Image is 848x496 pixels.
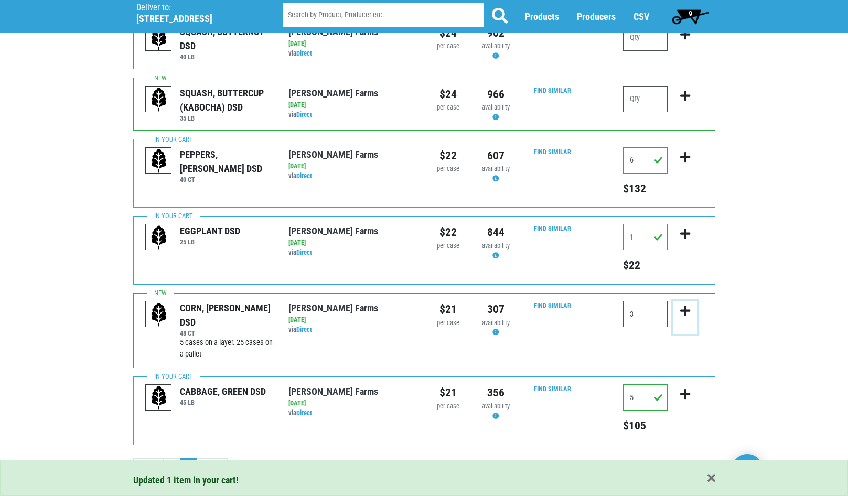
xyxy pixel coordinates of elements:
[133,458,715,477] nav: pager
[482,42,510,50] span: availability
[432,147,464,164] div: $22
[480,224,512,241] div: 844
[296,111,312,118] a: Direct
[432,164,464,174] div: per case
[432,86,464,103] div: $24
[133,473,715,487] div: Updated 1 item in your cart!
[180,224,240,238] div: EGGPLANT DSD
[288,161,416,171] div: [DATE]
[480,86,512,103] div: 966
[288,49,416,59] div: via
[623,301,668,327] input: Qty
[133,458,164,477] a: previous
[288,110,416,120] div: via
[534,25,571,33] a: Find Similar
[432,41,464,51] div: per case
[480,25,512,41] div: 902
[288,248,416,258] div: via
[432,301,464,318] div: $21
[180,329,273,337] h6: 48 CT
[623,182,668,196] h5: Total price
[180,238,240,246] h6: 25 LB
[283,3,484,27] input: Search by Product, Producer etc.
[534,148,571,156] a: Find Similar
[482,402,510,410] span: availability
[288,315,416,325] div: [DATE]
[180,53,273,61] h6: 40 LB
[623,147,668,174] input: Qty
[296,326,312,333] a: Direct
[534,224,571,232] a: Find Similar
[480,147,512,164] div: 607
[146,87,172,113] img: placeholder-variety-43d6402dacf2d531de610a020419775a.svg
[288,100,416,110] div: [DATE]
[534,301,571,309] a: Find Similar
[180,398,266,406] h6: 45 LB
[180,176,273,184] h6: 40 CT
[623,86,668,112] input: Qty
[634,11,649,22] a: CSV
[288,171,416,181] div: via
[432,384,464,401] div: $21
[432,402,464,412] div: per case
[288,238,416,248] div: [DATE]
[480,384,512,401] div: 356
[180,114,273,122] h6: 35 LB
[432,318,464,328] div: per case
[296,172,312,180] a: Direct
[534,87,571,94] a: Find Similar
[180,86,273,114] div: SQUASH, BUTTERCUP (KABOCHA) DSD
[146,224,172,251] img: placeholder-variety-43d6402dacf2d531de610a020419775a.svg
[180,147,273,176] div: PEPPERS, [PERSON_NAME] DSD
[534,385,571,393] a: Find Similar
[689,9,692,18] span: 9
[296,249,312,256] a: Direct
[432,241,464,251] div: per case
[136,3,256,13] p: Deliver to:
[623,25,668,51] input: Qty
[432,103,464,113] div: per case
[482,165,510,172] span: availability
[288,303,378,314] a: [PERSON_NAME] Farms
[288,39,416,49] div: [DATE]
[296,49,312,57] a: Direct
[180,25,273,53] div: SQUASH, BUTTERNUT DSD
[136,13,256,25] h5: [STREET_ADDRESS]
[288,386,378,397] a: [PERSON_NAME] Farms
[432,25,464,41] div: $24
[288,88,378,99] a: [PERSON_NAME] Farms
[577,11,616,22] a: Producers
[623,224,668,250] input: Qty
[482,242,510,250] span: availability
[146,25,172,51] img: placeholder-variety-43d6402dacf2d531de610a020419775a.svg
[180,384,266,398] div: CABBAGE, GREEN DSD
[432,224,464,241] div: $22
[180,301,273,329] div: CORN, [PERSON_NAME] DSD
[288,408,416,418] div: via
[623,258,668,272] h5: Total price
[482,319,510,327] span: availability
[288,325,416,335] div: via
[480,301,512,318] div: 307
[180,338,273,359] span: 5 cases on a layer. 25 cases on a pallet
[163,458,180,477] a: 1
[623,384,668,411] input: Qty
[296,409,312,417] a: Direct
[288,225,378,236] a: [PERSON_NAME] Farms
[623,419,668,433] h5: $105
[525,11,559,22] a: Products
[146,385,172,411] img: placeholder-variety-43d6402dacf2d531de610a020419775a.svg
[180,458,197,477] a: 2
[482,103,510,111] span: availability
[288,398,416,408] div: [DATE]
[146,301,172,328] img: placeholder-variety-43d6402dacf2d531de610a020419775a.svg
[288,26,378,37] a: [PERSON_NAME] Farms
[480,241,512,261] div: Availability may be subject to change.
[480,164,512,184] div: Availability may be subject to change.
[288,149,378,160] a: [PERSON_NAME] Farms
[667,6,714,27] a: 9
[146,148,172,174] img: placeholder-variety-43d6402dacf2d531de610a020419775a.svg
